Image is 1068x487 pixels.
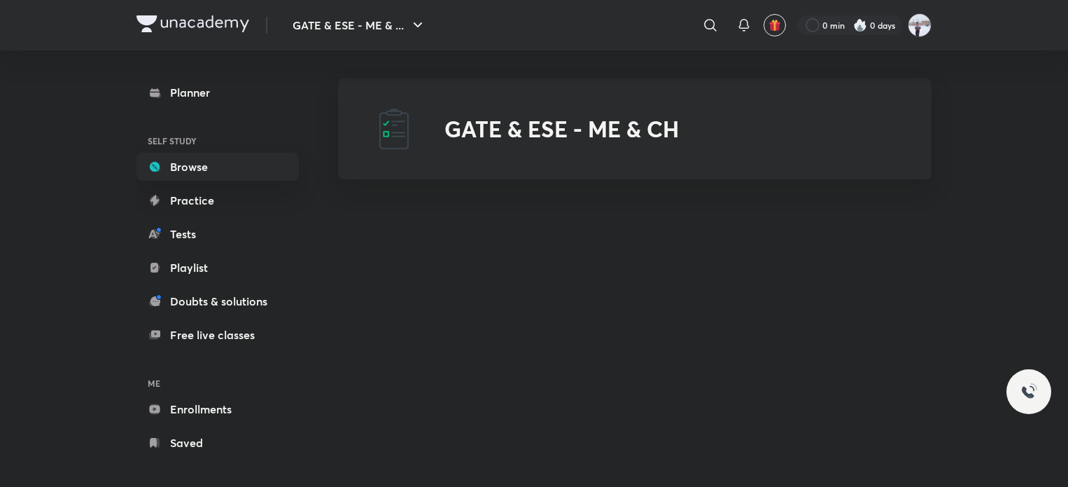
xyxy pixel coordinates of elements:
img: Nikhil [908,13,932,37]
button: GATE & ESE - ME & ... [284,11,435,39]
img: streak [853,18,867,32]
a: Practice [136,186,299,214]
h6: SELF STUDY [136,129,299,153]
img: Company Logo [136,15,249,32]
a: Enrollments [136,395,299,423]
a: Planner [136,78,299,107]
a: Doubts & solutions [136,287,299,315]
img: avatar [768,19,781,32]
a: Browse [136,153,299,181]
img: ttu [1020,383,1037,400]
h2: GATE & ESE - ME & CH [444,116,679,142]
a: Free live classes [136,321,299,349]
h6: ME [136,371,299,395]
a: Saved [136,429,299,457]
img: GATE & ESE - ME & CH [372,107,416,151]
a: Company Logo [136,15,249,36]
a: Playlist [136,254,299,282]
button: avatar [764,14,786,36]
a: Tests [136,220,299,248]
